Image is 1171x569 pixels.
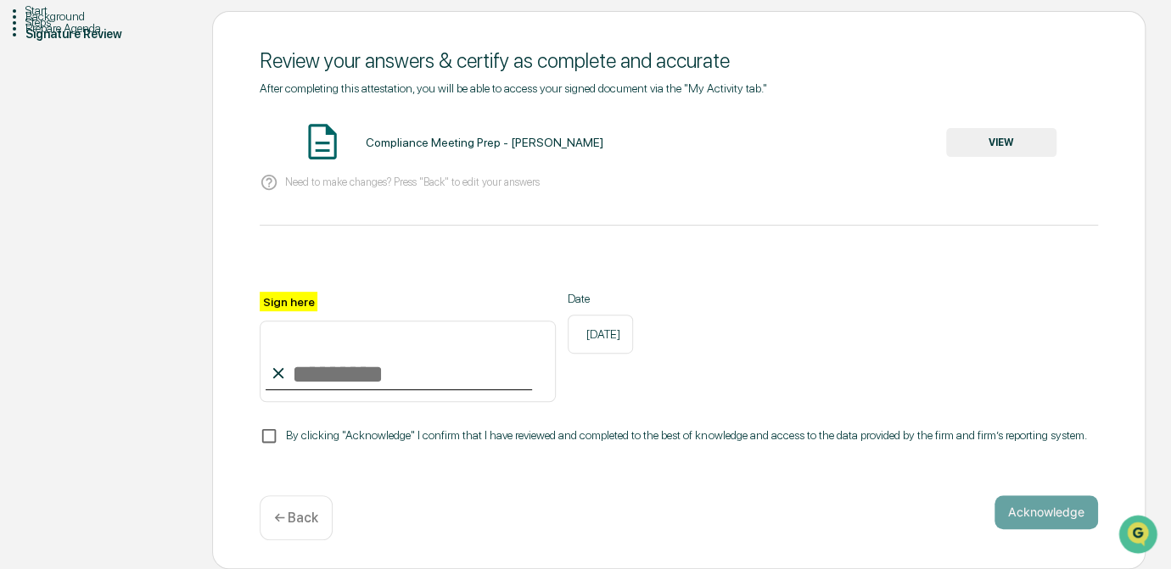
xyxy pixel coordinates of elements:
button: VIEW [946,128,1056,157]
div: Signature Review [25,27,212,41]
div: Background [25,9,212,23]
button: Acknowledge [995,495,1098,529]
label: Date [568,292,633,305]
div: Start [25,3,212,17]
p: How can we help? [17,35,309,62]
span: By clicking "Acknowledge" I confirm that I have reviewed and completed to the best of knowledge a... [286,428,1086,442]
a: Powered byPylon [120,286,205,299]
label: Sign here [260,292,317,311]
img: Document Icon [301,120,344,163]
div: Compliance Meeting Prep - [PERSON_NAME] [365,136,602,149]
span: After completing this attestation, you will be able to access your signed document via the "My Ac... [260,81,767,95]
div: Prepare Agenda [25,21,212,35]
span: Pylon [169,287,205,299]
p: ← Back [274,510,318,526]
div: We're available if you need us! [58,146,215,159]
iframe: Open customer support [1117,513,1163,559]
div: 🗄️ [123,215,137,228]
div: Review your answers & certify as complete and accurate [260,48,1098,73]
span: Attestations [140,213,210,230]
span: Preclearance [34,213,109,230]
div: [DATE] [568,315,633,354]
a: 🖐️Preclearance [10,206,116,237]
button: Start new chat [289,134,309,154]
div: 🖐️ [17,215,31,228]
div: Steps [25,15,212,29]
img: 1746055101610-c473b297-6a78-478c-a979-82029cc54cd1 [17,129,48,159]
p: Need to make changes? Press "Back" to edit your answers [285,176,540,188]
div: Start new chat [58,129,278,146]
span: Data Lookup [34,245,107,262]
div: 🔎 [17,247,31,260]
a: 🗄️Attestations [116,206,217,237]
a: 🔎Data Lookup [10,238,114,269]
